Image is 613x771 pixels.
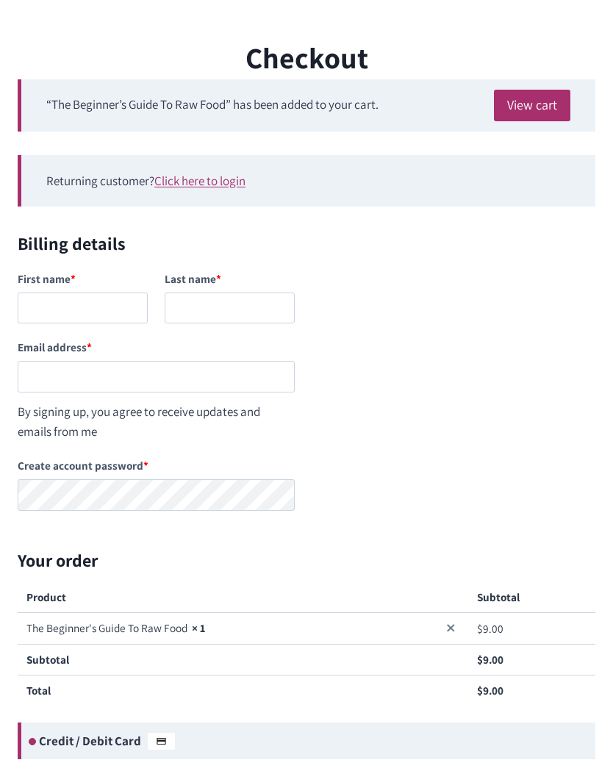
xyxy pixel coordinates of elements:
[18,334,295,361] label: Email address
[18,155,595,207] div: Returning customer?
[477,683,503,698] bdi: 9.00
[18,230,295,257] h3: Billing details
[18,265,148,293] label: First name
[192,620,205,635] strong: × 1
[18,402,295,442] p: By signing up, you agree to receive updates and emails from me
[477,652,503,667] bdi: 9.00
[18,35,595,79] h1: Checkout
[18,452,295,479] label: Create account password
[18,79,595,132] div: “The Beginner’s Guide To Raw Food” has been added to your cart.
[477,621,503,636] bdi: 9.00
[477,621,483,636] span: $
[468,582,595,612] th: Subtotal
[494,90,570,121] a: View cart
[477,652,483,667] span: $
[154,173,245,189] a: Click here to login
[18,547,595,573] h3: Your order
[18,722,595,759] label: Credit / Debit Card
[18,675,468,706] th: Total
[148,733,175,750] img: Credit / Debit Card
[477,683,483,698] span: $
[18,582,468,612] th: Product
[165,265,295,293] label: Last name
[26,620,187,635] span: The Beginner's Guide To Raw Food
[442,620,459,637] a: Remove this item
[18,645,468,675] th: Subtotal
